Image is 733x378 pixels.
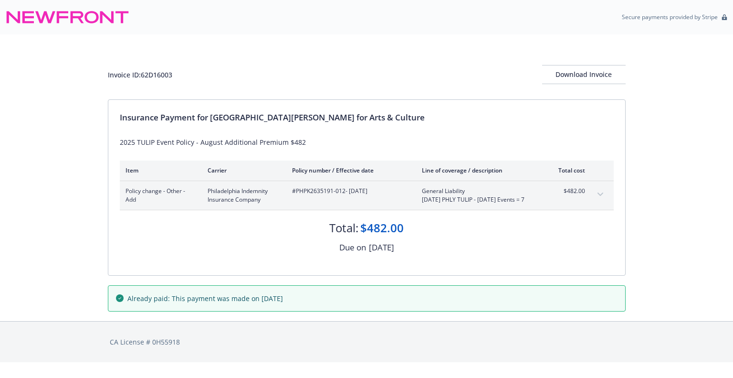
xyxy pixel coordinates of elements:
span: Philadelphia Indemnity Insurance Company [208,187,277,204]
span: Policy change - Other - Add [126,187,192,204]
span: General Liability [422,187,534,195]
div: Total: [329,220,358,236]
div: 2025 TULIP Event Policy - August Additional Premium $482 [120,137,614,147]
button: expand content [593,187,608,202]
div: Total cost [549,166,585,174]
span: Already paid: This payment was made on [DATE] [127,293,283,303]
div: Item [126,166,192,174]
span: #PHPK2635191-012 - [DATE] [292,187,407,195]
span: [DATE] PHLY TULIP - [DATE] Events = 7 [422,195,534,204]
button: Download Invoice [542,65,626,84]
span: General Liability[DATE] PHLY TULIP - [DATE] Events = 7 [422,187,534,204]
div: Due on [339,241,366,254]
div: Line of coverage / description [422,166,534,174]
div: Policy change - Other - AddPhiladelphia Indemnity Insurance Company#PHPK2635191-012- [DATE]Genera... [120,181,614,210]
div: Carrier [208,166,277,174]
div: Insurance Payment for [GEOGRAPHIC_DATA][PERSON_NAME] for Arts & Culture [120,111,614,124]
p: Secure payments provided by Stripe [622,13,718,21]
span: $482.00 [549,187,585,195]
div: Invoice ID: 62D16003 [108,70,172,80]
div: [DATE] [369,241,394,254]
div: $482.00 [360,220,404,236]
div: Policy number / Effective date [292,166,407,174]
div: CA License # 0H55918 [110,337,624,347]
